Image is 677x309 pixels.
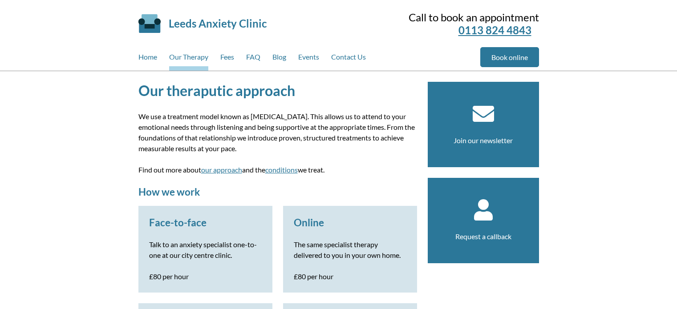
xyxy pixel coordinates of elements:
[480,47,539,67] a: Book online
[149,217,262,229] h3: Face-to-face
[294,271,406,282] p: £80 per hour
[246,47,260,71] a: FAQ
[294,217,406,282] a: Online The same specialist therapy delivered to you in your own home. £80 per hour
[169,47,208,71] a: Our Therapy
[455,232,511,241] a: Request a callback
[294,239,406,261] p: The same specialist therapy delivered to you in your own home.
[201,165,242,174] a: our approach
[298,47,319,71] a: Events
[331,47,366,71] a: Contact Us
[458,24,539,36] a: 0113 824 4843
[138,47,157,71] a: Home
[138,111,417,154] p: We use a treatment model known as [MEDICAL_DATA]. This allows us to attend to your emotional need...
[294,217,406,229] h3: Online
[149,239,262,261] p: Talk to an anxiety specialist one-to-one at our city centre clinic.
[138,82,417,99] h1: Our theraputic approach
[220,47,234,71] a: Fees
[169,17,267,30] a: Leeds Anxiety Clinic
[138,186,417,198] h2: How we work
[265,165,298,174] a: conditions
[454,136,513,144] a: Join our newsletter
[272,47,286,71] a: Blog
[138,165,417,175] p: Find out more about and the we treat.
[149,271,262,282] p: £80 per hour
